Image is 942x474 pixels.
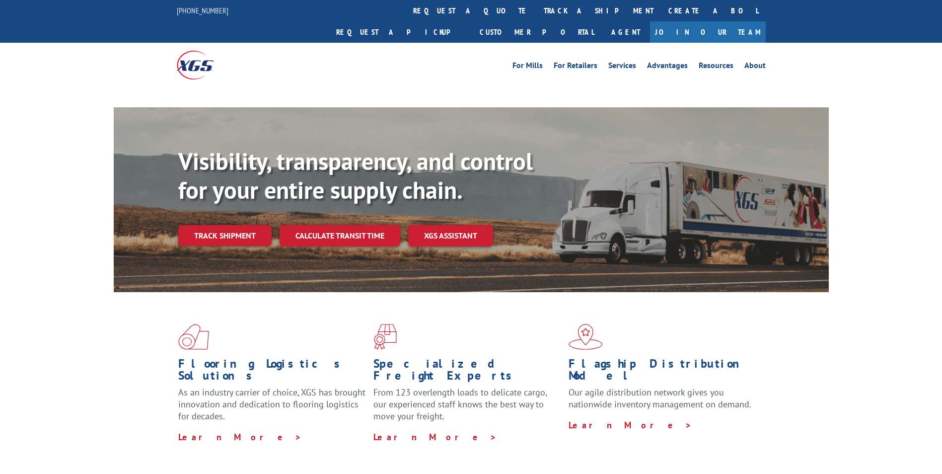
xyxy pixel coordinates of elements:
a: Join Our Team [650,21,766,43]
h1: Flagship Distribution Model [569,358,756,387]
b: Visibility, transparency, and control for your entire supply chain. [178,146,533,205]
a: Calculate transit time [280,225,400,246]
a: Learn More > [178,431,302,443]
a: XGS ASSISTANT [408,225,493,246]
a: Customer Portal [472,21,601,43]
h1: Flooring Logistics Solutions [178,358,366,387]
a: Services [608,62,636,73]
a: Learn More > [569,419,692,431]
img: xgs-icon-total-supply-chain-intelligence-red [178,324,209,350]
a: Resources [699,62,733,73]
a: About [744,62,766,73]
a: Request a pickup [329,21,472,43]
span: Our agile distribution network gives you nationwide inventory management on demand. [569,387,751,410]
a: For Mills [512,62,543,73]
a: Learn More > [373,431,497,443]
img: xgs-icon-flagship-distribution-model-red [569,324,603,350]
a: Track shipment [178,225,272,246]
a: For Retailers [554,62,597,73]
a: Agent [601,21,650,43]
p: From 123 overlength loads to delicate cargo, our experienced staff knows the best way to move you... [373,387,561,431]
a: [PHONE_NUMBER] [177,5,228,15]
a: Advantages [647,62,688,73]
span: As an industry carrier of choice, XGS has brought innovation and dedication to flooring logistics... [178,387,365,422]
h1: Specialized Freight Experts [373,358,561,387]
img: xgs-icon-focused-on-flooring-red [373,324,397,350]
